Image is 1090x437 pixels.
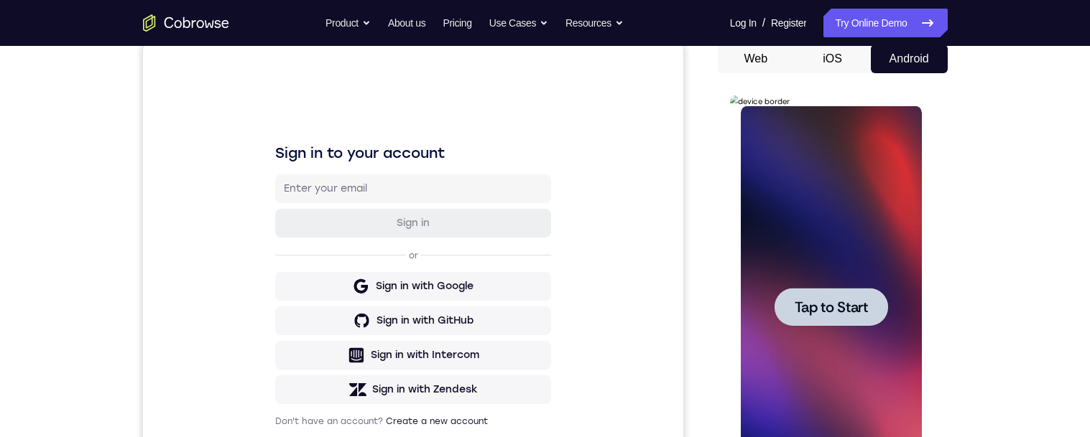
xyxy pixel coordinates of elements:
a: Go to the home page [143,14,229,32]
span: Tap to Start [65,205,138,219]
a: Try Online Demo [823,9,947,37]
button: iOS [794,44,871,73]
p: Don't have an account? [132,371,408,382]
a: Pricing [443,9,471,37]
a: Log In [730,9,757,37]
button: Sign in with Google [132,227,408,256]
button: Resources [565,9,624,37]
a: About us [388,9,425,37]
div: Sign in with GitHub [234,269,331,283]
a: Create a new account [243,372,345,382]
a: Register [771,9,806,37]
button: Sign in with GitHub [132,262,408,291]
button: Web [718,44,795,73]
button: Tap to Start [45,192,158,230]
button: Use Cases [489,9,548,37]
div: Sign in with Intercom [228,304,336,318]
span: / [762,14,765,32]
button: Android [871,44,948,73]
button: Sign in with Zendesk [132,331,408,360]
div: Sign in with Zendesk [229,338,335,352]
div: Sign in with Google [233,235,331,249]
button: Sign in with Intercom [132,296,408,325]
p: or [263,205,278,217]
button: Product [325,9,371,37]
